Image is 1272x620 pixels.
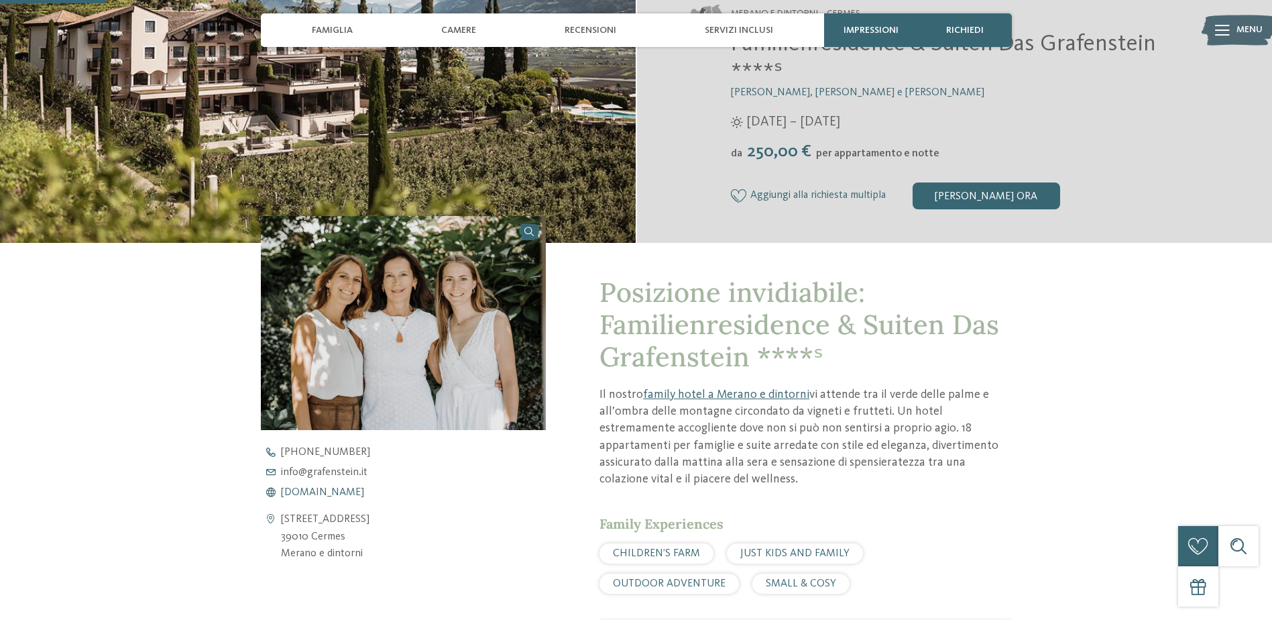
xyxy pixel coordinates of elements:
span: Servizi inclusi [705,25,773,36]
span: [DATE] – [DATE] [746,113,840,132]
span: Recensioni [565,25,616,36]
span: [PHONE_NUMBER] [281,447,370,458]
span: 250,00 € [744,143,815,160]
span: Famiglia [312,25,353,36]
a: family hotel a Merano e dintorni [643,389,809,401]
a: [DOMAIN_NAME] [261,487,569,498]
span: Aggiungi alla richiesta multipla [750,190,886,202]
span: Family Experiences [599,515,724,532]
span: CHILDREN’S FARM [613,548,700,559]
span: OUTDOOR ADVENTURE [613,578,726,589]
span: Camere [441,25,476,36]
span: Posizione invidiabile: Familienresidence & Suiten Das Grafenstein ****ˢ [599,275,999,374]
span: [DOMAIN_NAME] [281,487,364,498]
span: [PERSON_NAME], [PERSON_NAME] e [PERSON_NAME] [731,87,984,98]
span: Merano e dintorni – Cermes [731,7,860,21]
span: richiedi [946,25,984,36]
a: info@grafenstein.it [261,467,569,478]
span: info@ grafenstein. it [281,467,367,478]
address: [STREET_ADDRESS] 39010 Cermes Merano e dintorni [281,511,369,563]
span: da [731,148,742,159]
img: Il nostro family hotel a Merano e dintorni è perfetto per trascorrere giorni felici [261,216,546,430]
a: [PHONE_NUMBER] [261,447,569,458]
div: [PERSON_NAME] ora [913,183,1060,209]
span: per appartamento e notte [816,148,939,159]
i: Orari d'apertura estate [731,116,743,128]
span: JUST KIDS AND FAMILY [740,548,850,559]
p: Il nostro vi attende tra il verde delle palme e all’ombra delle montagne circondato da vigneti e ... [599,386,1011,488]
span: SMALL & COSY [766,578,836,589]
span: Impressioni [844,25,899,36]
span: Familienresidence & Suiten Das Grafenstein ****ˢ [731,32,1156,84]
